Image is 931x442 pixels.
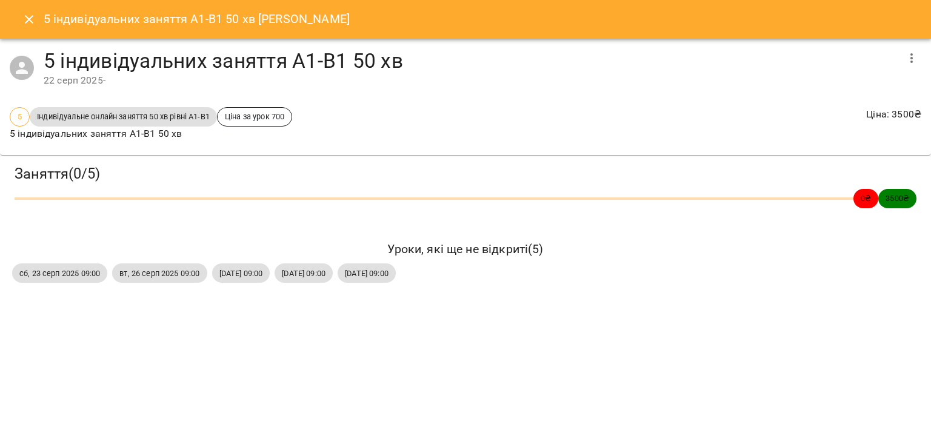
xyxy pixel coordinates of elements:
h6: 5 індивідуальних заняття А1-В1 50 хв [PERSON_NAME] [44,10,350,28]
span: Ціна за урок 700 [218,111,292,122]
span: [DATE] 09:00 [275,268,333,279]
span: [DATE] 09:00 [212,268,270,279]
span: 5 [10,111,29,122]
h6: Уроки, які ще не відкриті ( 5 ) [12,240,919,259]
h3: Заняття ( 0 / 5 ) [15,165,916,183]
span: 3500 ₴ [878,193,916,204]
span: [DATE] 09:00 [338,268,396,279]
div: 22 серп 2025 - [44,73,897,88]
p: 5 індивідуальних заняття А1-В1 50 хв [10,127,292,141]
span: сб, 23 серп 2025 09:00 [12,268,107,279]
button: Close [15,5,44,34]
span: 0 ₴ [853,193,878,204]
span: вт, 26 серп 2025 09:00 [112,268,207,279]
span: Індивідуальне онлайн заняття 50 хв рівні А1-В1 [30,111,217,122]
h4: 5 індивідуальних заняття А1-В1 50 хв [44,48,897,73]
p: Ціна : 3500 ₴ [866,107,921,122]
